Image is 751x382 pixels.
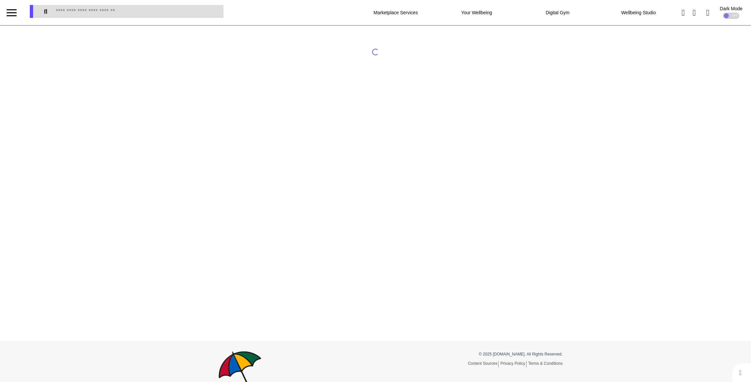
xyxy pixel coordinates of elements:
p: © 2025 [DOMAIN_NAME]. All Rights Reserved. [380,351,563,357]
div: OFF [723,13,739,19]
div: Marketplace Services [363,3,429,22]
div: Dark Mode [720,6,742,11]
a: Privacy Policy [500,361,526,367]
div: Wellbeing Studio [605,3,672,22]
div: Digital Gym [525,3,591,22]
div: Your Wellbeing [443,3,510,22]
a: Terms & Conditions [528,361,563,366]
a: Content Sources [468,361,499,367]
